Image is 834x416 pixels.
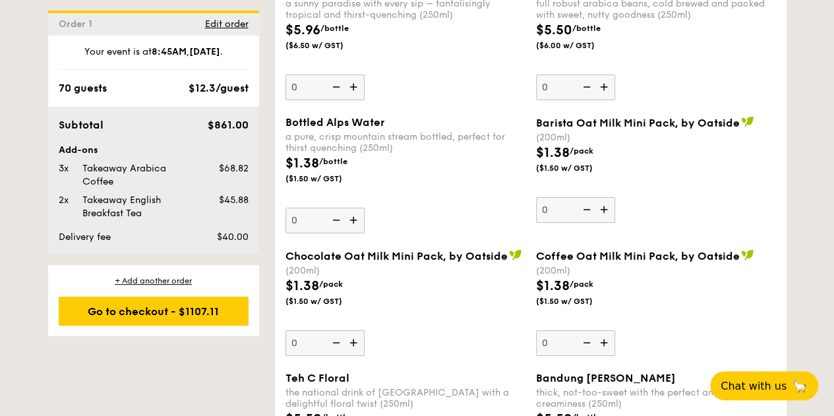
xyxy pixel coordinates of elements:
[536,387,776,409] div: thick, not-too-sweet with the perfect amount of creaminess (250ml)
[536,40,626,51] span: ($6.00 w/ GST)
[285,131,525,154] div: a pure, crisp mountain stream bottled, perfect for thirst quenching (250ml)
[710,371,818,400] button: Chat with us🦙
[536,197,615,223] input: Barista Oat Milk Mini Pack, by Oatside(200ml)$1.38/pack($1.50 w/ GST)
[285,250,508,262] span: Chocolate Oat Milk Mini Pack, by Oatside
[59,18,98,30] span: Order 1
[741,249,754,261] img: icon-vegan.f8ff3823.svg
[741,116,754,128] img: icon-vegan.f8ff3823.svg
[345,330,365,355] img: icon-add.58712e84.svg
[285,296,375,307] span: ($1.50 w/ GST)
[536,74,615,100] input: White Cold Brewfull robust arabica beans, cold brewed and packed with sweet, nutty goodness (250m...
[59,297,249,326] div: Go to checkout - $1107.11
[345,74,365,100] img: icon-add.58712e84.svg
[152,46,187,57] strong: 8:45AM
[536,265,776,276] div: (200ml)
[59,80,107,96] div: 70 guests
[53,194,77,207] div: 2x
[285,173,375,184] span: ($1.50 w/ GST)
[285,265,525,276] div: (200ml)
[572,24,601,33] span: /bottle
[285,387,525,409] div: the national drink of [GEOGRAPHIC_DATA] with a delightful floral twist (250ml)
[576,74,595,100] img: icon-reduce.1d2dbef1.svg
[285,74,365,100] input: Watermelime Crusha sunny paradise with every sip – tantalisingly tropical and thirst-quenching (2...
[536,145,570,161] span: $1.38
[285,330,365,356] input: Chocolate Oat Milk Mini Pack, by Oatside(200ml)$1.38/pack($1.50 w/ GST)
[59,144,249,157] div: Add-ons
[59,231,111,243] span: Delivery fee
[285,208,365,233] input: Bottled Alps Watera pure, crisp mountain stream bottled, perfect for thirst quenching (250ml)$1.3...
[320,24,349,33] span: /bottle
[189,80,249,96] div: $12.3/guest
[285,372,349,384] span: Teh C Floral
[536,330,615,356] input: Coffee Oat Milk Mini Pack, by Oatside(200ml)$1.38/pack($1.50 w/ GST)
[189,46,220,57] strong: [DATE]
[536,117,740,129] span: Barista Oat Milk Mini Pack, by Oatside
[536,278,570,294] span: $1.38
[205,18,249,30] span: Edit order
[576,330,595,355] img: icon-reduce.1d2dbef1.svg
[721,380,787,392] span: Chat with us
[576,197,595,222] img: icon-reduce.1d2dbef1.svg
[325,330,345,355] img: icon-reduce.1d2dbef1.svg
[53,162,77,175] div: 3x
[285,116,385,129] span: Bottled Alps Water
[595,330,615,355] img: icon-add.58712e84.svg
[570,280,593,289] span: /pack
[536,250,740,262] span: Coffee Oat Milk Mini Pack, by Oatside
[218,163,248,174] span: $68.82
[509,249,522,261] img: icon-vegan.f8ff3823.svg
[792,378,808,394] span: 🦙
[325,74,345,100] img: icon-reduce.1d2dbef1.svg
[285,278,319,294] span: $1.38
[325,208,345,233] img: icon-reduce.1d2dbef1.svg
[536,372,676,384] span: Bandung [PERSON_NAME]
[77,194,197,220] div: Takeaway English Breakfast Tea
[345,208,365,233] img: icon-add.58712e84.svg
[536,163,626,173] span: ($1.50 w/ GST)
[285,40,375,51] span: ($6.50 w/ GST)
[59,119,104,131] span: Subtotal
[285,22,320,38] span: $5.96
[595,197,615,222] img: icon-add.58712e84.svg
[216,231,248,243] span: $40.00
[59,45,249,70] div: Your event is at , .
[536,296,626,307] span: ($1.50 w/ GST)
[570,146,593,156] span: /pack
[59,276,249,286] div: + Add another order
[319,280,343,289] span: /pack
[285,156,319,171] span: $1.38
[218,194,248,206] span: $45.88
[536,132,776,143] div: (200ml)
[319,157,347,166] span: /bottle
[536,22,572,38] span: $5.50
[77,162,197,189] div: Takeaway Arabica Coffee
[207,119,248,131] span: $861.00
[595,74,615,100] img: icon-add.58712e84.svg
